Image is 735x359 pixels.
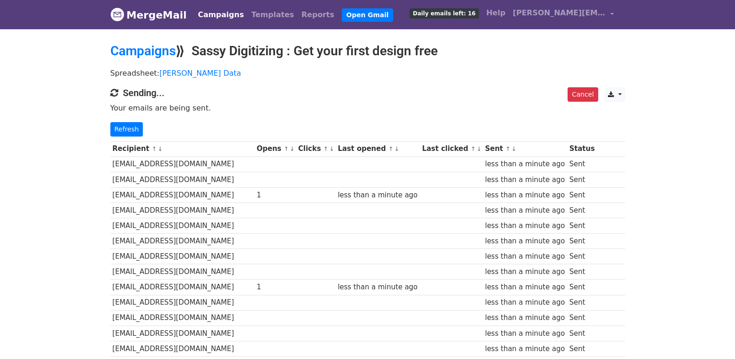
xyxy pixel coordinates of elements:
[567,202,597,218] td: Sent
[485,313,565,323] div: less than a minute ago
[110,187,255,202] td: [EMAIL_ADDRESS][DOMAIN_NAME]
[110,141,255,157] th: Recipient
[485,344,565,354] div: less than a minute ago
[152,145,157,152] a: ↑
[567,326,597,341] td: Sent
[110,326,255,341] td: [EMAIL_ADDRESS][DOMAIN_NAME]
[406,4,482,22] a: Daily emails left: 16
[338,282,417,293] div: less than a minute ago
[255,141,296,157] th: Opens
[158,145,163,152] a: ↓
[509,4,618,26] a: [PERSON_NAME][EMAIL_ADDRESS][DOMAIN_NAME]
[483,141,567,157] th: Sent
[485,328,565,339] div: less than a minute ago
[567,249,597,264] td: Sent
[284,145,289,152] a: ↑
[110,310,255,326] td: [EMAIL_ADDRESS][DOMAIN_NAME]
[567,234,597,249] td: Sent
[485,251,565,262] div: less than a minute ago
[505,145,511,152] a: ↑
[256,282,294,293] div: 1
[248,6,298,24] a: Templates
[483,4,509,22] a: Help
[110,43,625,59] h2: ⟫ Sassy Digitizing : Get your first design free
[110,68,625,78] p: Spreadsheet:
[567,295,597,310] td: Sent
[110,87,625,98] h4: Sending...
[485,267,565,277] div: less than a minute ago
[567,218,597,234] td: Sent
[336,141,420,157] th: Last opened
[485,221,565,231] div: less than a minute ago
[110,172,255,187] td: [EMAIL_ADDRESS][DOMAIN_NAME]
[420,141,483,157] th: Last clicked
[485,205,565,216] div: less than a minute ago
[110,5,187,25] a: MergeMail
[338,190,417,201] div: less than a minute ago
[409,8,479,19] span: Daily emails left: 16
[567,187,597,202] td: Sent
[110,341,255,356] td: [EMAIL_ADDRESS][DOMAIN_NAME]
[511,145,517,152] a: ↓
[290,145,295,152] a: ↓
[298,6,338,24] a: Reports
[110,295,255,310] td: [EMAIL_ADDRESS][DOMAIN_NAME]
[110,122,143,137] a: Refresh
[110,157,255,172] td: [EMAIL_ADDRESS][DOMAIN_NAME]
[567,280,597,295] td: Sent
[160,69,241,78] a: [PERSON_NAME] Data
[256,190,294,201] div: 1
[477,145,482,152] a: ↓
[194,6,248,24] a: Campaigns
[110,7,124,21] img: MergeMail logo
[323,145,328,152] a: ↑
[110,234,255,249] td: [EMAIL_ADDRESS][DOMAIN_NAME]
[567,157,597,172] td: Sent
[567,310,597,326] td: Sent
[485,175,565,185] div: less than a minute ago
[296,141,335,157] th: Clicks
[388,145,393,152] a: ↑
[485,190,565,201] div: less than a minute ago
[471,145,476,152] a: ↑
[485,297,565,308] div: less than a minute ago
[342,8,393,22] a: Open Gmail
[329,145,334,152] a: ↓
[567,172,597,187] td: Sent
[485,159,565,170] div: less than a minute ago
[567,341,597,356] td: Sent
[110,202,255,218] td: [EMAIL_ADDRESS][DOMAIN_NAME]
[513,7,606,19] span: [PERSON_NAME][EMAIL_ADDRESS][DOMAIN_NAME]
[110,43,176,59] a: Campaigns
[110,264,255,280] td: [EMAIL_ADDRESS][DOMAIN_NAME]
[110,103,625,113] p: Your emails are being sent.
[110,249,255,264] td: [EMAIL_ADDRESS][DOMAIN_NAME]
[567,264,597,280] td: Sent
[485,236,565,247] div: less than a minute ago
[485,282,565,293] div: less than a minute ago
[394,145,399,152] a: ↓
[110,280,255,295] td: [EMAIL_ADDRESS][DOMAIN_NAME]
[567,141,597,157] th: Status
[110,218,255,234] td: [EMAIL_ADDRESS][DOMAIN_NAME]
[568,87,598,102] a: Cancel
